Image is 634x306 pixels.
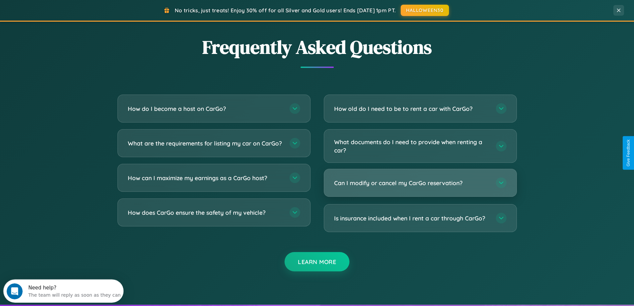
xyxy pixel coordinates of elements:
[334,179,489,187] h3: Can I modify or cancel my CarGo reservation?
[128,208,283,217] h3: How does CarGo ensure the safety of my vehicle?
[285,252,349,271] button: Learn More
[3,279,123,303] iframe: Intercom live chat discovery launcher
[128,139,283,148] h3: What are the requirements for listing my car on CarGo?
[25,6,117,11] div: Need help?
[334,214,489,222] h3: Is insurance included when I rent a car through CarGo?
[25,11,117,18] div: The team will reply as soon as they can
[128,105,283,113] h3: How do I become a host on CarGo?
[626,140,631,166] div: Give Feedback
[334,138,489,154] h3: What documents do I need to provide when renting a car?
[401,5,449,16] button: HALLOWEEN30
[7,283,23,299] iframe: Intercom live chat
[334,105,489,113] h3: How old do I need to be to rent a car with CarGo?
[128,174,283,182] h3: How can I maximize my earnings as a CarGo host?
[175,7,396,14] span: No tricks, just treats! Enjoy 30% off for all Silver and Gold users! Ends [DATE] 1pm PT.
[117,34,517,60] h2: Frequently Asked Questions
[3,3,124,21] div: Open Intercom Messenger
